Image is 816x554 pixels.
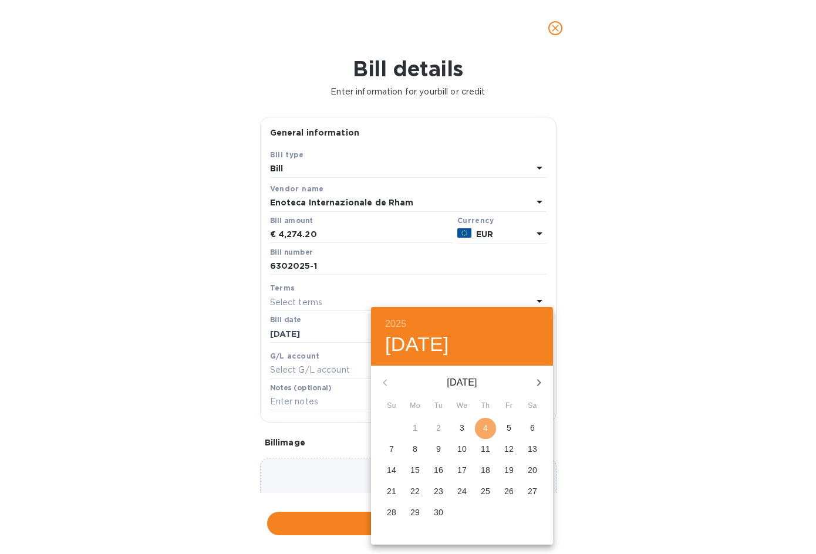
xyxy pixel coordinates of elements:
button: 28 [381,502,402,523]
button: 26 [498,481,520,502]
button: 7 [381,439,402,460]
p: 20 [528,464,537,476]
button: 3 [451,418,473,439]
p: 21 [387,485,396,497]
button: 6 [522,418,543,439]
span: Th [475,400,496,412]
button: 13 [522,439,543,460]
span: Su [381,400,402,412]
button: 19 [498,460,520,481]
button: 18 [475,460,496,481]
p: 22 [410,485,420,497]
p: 30 [434,506,443,518]
p: 5 [507,422,511,434]
button: 4 [475,418,496,439]
p: 15 [410,464,420,476]
p: 19 [504,464,514,476]
p: 26 [504,485,514,497]
p: 12 [504,443,514,455]
p: 27 [528,485,537,497]
button: 2025 [385,316,406,332]
p: 24 [457,485,467,497]
button: 22 [404,481,426,502]
span: Fr [498,400,520,412]
p: 16 [434,464,443,476]
button: 23 [428,481,449,502]
button: 16 [428,460,449,481]
button: 24 [451,481,473,502]
button: 12 [498,439,520,460]
button: 27 [522,481,543,502]
p: 18 [481,464,490,476]
p: 8 [413,443,417,455]
p: 14 [387,464,396,476]
button: 9 [428,439,449,460]
p: 7 [389,443,394,455]
p: 4 [483,422,488,434]
button: 5 [498,418,520,439]
p: [DATE] [399,376,525,390]
p: 17 [457,464,467,476]
p: 23 [434,485,443,497]
button: 25 [475,481,496,502]
button: 17 [451,460,473,481]
button: 8 [404,439,426,460]
button: 14 [381,460,402,481]
span: Mo [404,400,426,412]
p: 28 [387,506,396,518]
button: 20 [522,460,543,481]
p: 25 [481,485,490,497]
button: 10 [451,439,473,460]
span: Sa [522,400,543,412]
p: 13 [528,443,537,455]
p: 11 [481,443,490,455]
button: 29 [404,502,426,523]
button: 30 [428,502,449,523]
p: 9 [436,443,441,455]
span: We [451,400,473,412]
button: 15 [404,460,426,481]
button: [DATE] [385,332,449,357]
button: 11 [475,439,496,460]
p: 6 [530,422,535,434]
p: 29 [410,506,420,518]
p: 10 [457,443,467,455]
p: 3 [460,422,464,434]
span: Tu [428,400,449,412]
button: 21 [381,481,402,502]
